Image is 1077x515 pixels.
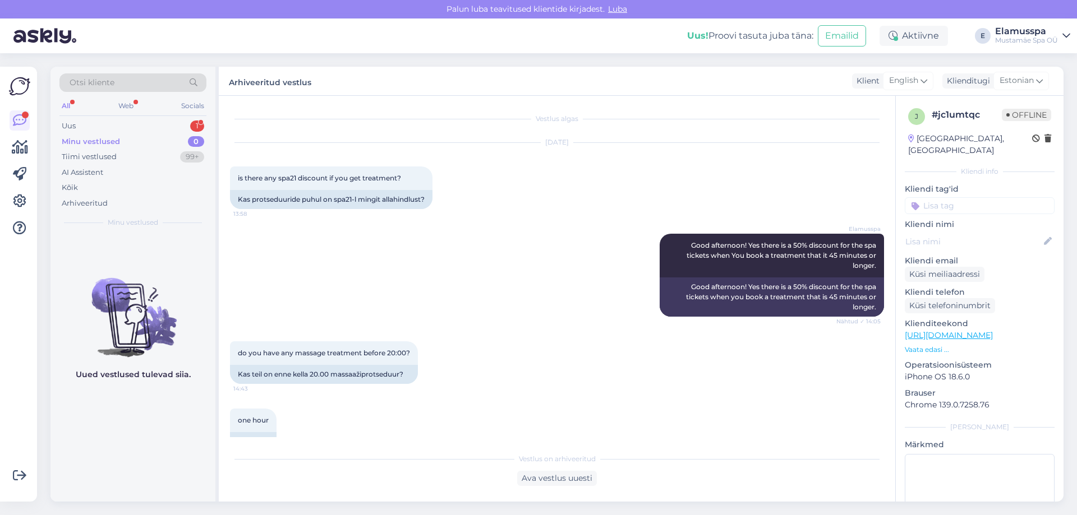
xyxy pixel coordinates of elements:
label: Arhiveeritud vestlus [229,73,311,89]
div: Klient [852,75,880,87]
span: Elamusspa [839,225,881,233]
div: Kas protseduuride puhul on spa21-l mingit allahindlust? [230,190,432,209]
div: Mustamäe Spa OÜ [995,36,1058,45]
div: Tiimi vestlused [62,151,117,163]
button: Emailid [818,25,866,47]
div: Ava vestlus uuesti [517,471,597,486]
div: Küsi telefoninumbrit [905,298,995,313]
input: Lisa tag [905,197,1055,214]
span: 13:58 [233,210,275,218]
div: Küsi meiliaadressi [905,267,984,282]
p: Kliendi tag'id [905,183,1055,195]
p: Märkmed [905,439,1055,451]
div: Uus [62,120,76,132]
div: 0 [188,136,204,147]
b: Uus! [687,30,708,41]
p: iPhone OS 18.6.0 [905,371,1055,383]
div: AI Assistent [62,167,103,178]
span: Estonian [1000,75,1034,87]
div: Aktiivne [880,26,948,46]
span: Luba [605,4,630,14]
div: [DATE] [230,137,884,147]
img: No chats [50,258,215,359]
span: Otsi kliente [70,77,114,89]
a: ElamusspaMustamäe Spa OÜ [995,27,1070,45]
span: Good afternoon! Yes there is a 50% discount for the spa tickets when You book a treatment that it... [687,241,878,270]
div: Minu vestlused [62,136,120,147]
div: Elamusspa [995,27,1058,36]
img: Askly Logo [9,76,30,97]
div: 1 [190,120,204,132]
input: Lisa nimi [905,235,1042,248]
p: Kliendi telefon [905,286,1055,298]
p: Uued vestlused tulevad siia. [76,369,191,381]
div: Kõik [62,182,78,193]
span: Minu vestlused [108,217,158,228]
div: Vestlus algas [230,114,884,124]
div: All [59,99,72,113]
p: Kliendi email [905,255,1055,267]
div: [GEOGRAPHIC_DATA], [GEOGRAPHIC_DATA] [908,133,1032,156]
p: Klienditeekond [905,318,1055,330]
div: üks tund [230,432,277,451]
div: Web [116,99,136,113]
div: [PERSON_NAME] [905,422,1055,432]
span: one hour [238,416,269,424]
div: E [975,28,991,44]
span: Nähtud ✓ 14:05 [836,317,881,326]
span: Vestlus on arhiveeritud [519,454,596,464]
div: Arhiveeritud [62,198,108,209]
div: Kliendi info [905,166,1055,177]
div: Klienditugi [942,75,990,87]
span: English [889,75,918,87]
p: Vaata edasi ... [905,345,1055,355]
span: j [915,112,918,120]
span: do you have any massage treatment before 20:00? [238,349,410,357]
p: Brauser [905,387,1055,399]
p: Kliendi nimi [905,219,1055,230]
span: is there any spa21 discount if you get treatment? [238,174,401,182]
a: [URL][DOMAIN_NAME] [905,330,993,340]
div: Kas teil on enne kella 20.00 massaažiprotseduur? [230,365,418,384]
p: Chrome 139.0.7258.76 [905,399,1055,411]
div: Proovi tasuta juba täna: [687,29,813,43]
p: Operatsioonisüsteem [905,359,1055,371]
div: 99+ [180,151,204,163]
span: Offline [1002,109,1051,121]
div: # jc1umtqc [932,108,1002,122]
span: 14:43 [233,384,275,393]
div: Socials [179,99,206,113]
div: Good afternoon! Yes there is a 50% discount for the spa tickets when you book a treatment that is... [660,277,884,317]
